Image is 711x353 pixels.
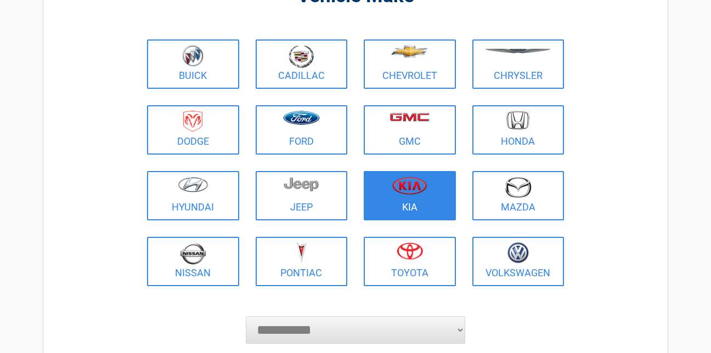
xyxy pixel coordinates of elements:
a: Chevrolet [364,39,456,89]
a: Ford [256,105,348,155]
a: Mazda [472,171,565,220]
img: toyota [397,242,423,260]
img: dodge [183,111,202,132]
a: Honda [472,105,565,155]
a: Chrysler [472,39,565,89]
img: kia [392,176,427,195]
img: ford [283,111,320,125]
img: nissan [180,242,206,265]
img: chrysler [484,49,551,54]
img: pontiac [296,242,307,263]
img: mazda [504,176,532,198]
img: gmc [390,112,430,122]
a: Dodge [147,105,239,155]
a: Pontiac [256,237,348,286]
img: jeep [284,176,319,192]
img: buick [182,45,204,67]
a: Jeep [256,171,348,220]
a: Hyundai [147,171,239,220]
a: Nissan [147,237,239,286]
a: Volkswagen [472,237,565,286]
a: GMC [364,105,456,155]
img: honda [506,111,529,130]
img: hyundai [178,176,208,192]
a: Kia [364,171,456,220]
a: Toyota [364,237,456,286]
a: Cadillac [256,39,348,89]
img: chevrolet [391,45,428,58]
a: Buick [147,39,239,89]
img: cadillac [289,45,314,68]
img: volkswagen [507,242,529,264]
